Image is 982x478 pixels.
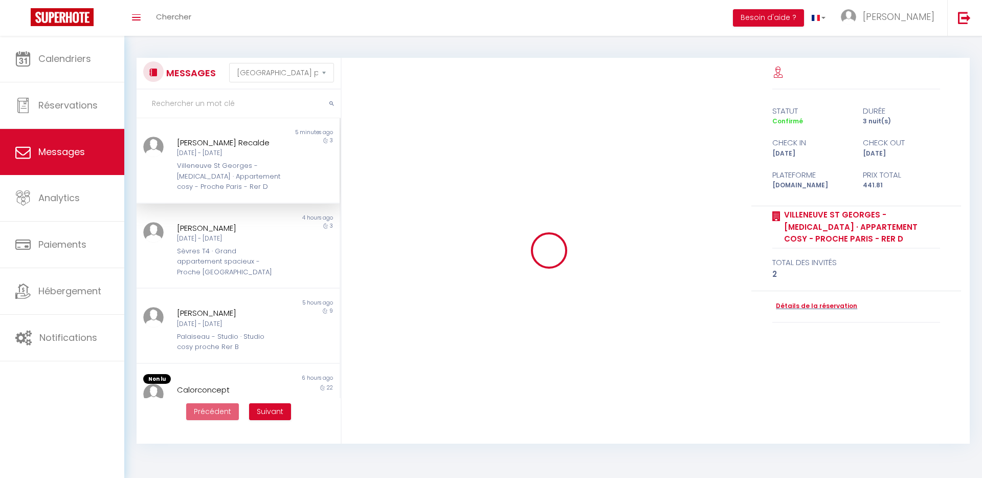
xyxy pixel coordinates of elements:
[143,374,171,384] span: Non lu
[766,169,856,181] div: Plateforme
[177,222,282,234] div: [PERSON_NAME]
[177,307,282,319] div: [PERSON_NAME]
[38,238,86,251] span: Paiements
[31,8,94,26] img: Super Booking
[856,181,947,190] div: 441.81
[38,191,80,204] span: Analytics
[143,222,164,243] img: ...
[194,406,231,417] span: Précédent
[238,128,339,137] div: 5 minutes ago
[164,61,216,84] h3: MESSAGES
[249,403,291,421] button: Next
[177,161,282,192] div: Villeneuve St Georges - [MEDICAL_DATA] · Appartement cosy - Proche Paris - Rer D
[238,374,339,384] div: 6 hours ago
[177,148,282,158] div: [DATE] - [DATE]
[39,331,97,344] span: Notifications
[38,99,98,112] span: Réservations
[143,307,164,328] img: ...
[772,256,940,269] div: total des invités
[772,301,857,311] a: Détails de la réservation
[733,9,804,27] button: Besoin d'aide ?
[38,52,91,65] span: Calendriers
[330,222,333,230] span: 3
[772,268,940,280] div: 2
[958,11,971,24] img: logout
[177,234,282,244] div: [DATE] - [DATE]
[38,285,101,297] span: Hébergement
[137,90,341,118] input: Rechercher un mot clé
[856,105,947,117] div: durée
[177,332,282,353] div: Palaiseau - Studio · Studio cosy proche Rer B
[841,9,856,25] img: ...
[329,307,333,315] span: 9
[177,384,282,408] div: Calorconcept Calorconcept
[177,246,282,277] div: Sèvres T4 · Grand appartement spacieux - Proche [GEOGRAPHIC_DATA]
[186,403,239,421] button: Previous
[330,137,333,144] span: 3
[156,11,191,22] span: Chercher
[766,137,856,149] div: check in
[772,117,803,125] span: Confirmé
[177,319,282,329] div: [DATE] - [DATE]
[856,137,947,149] div: check out
[238,214,339,222] div: 4 hours ago
[177,137,282,149] div: [PERSON_NAME] Recalde
[327,384,333,392] span: 22
[856,149,947,159] div: [DATE]
[780,209,940,245] a: Villeneuve St Georges - [MEDICAL_DATA] · Appartement cosy - Proche Paris - Rer D
[766,105,856,117] div: statut
[257,406,283,417] span: Suivant
[856,169,947,181] div: Prix total
[856,117,947,126] div: 3 nuit(s)
[143,137,164,157] img: ...
[238,299,339,307] div: 5 hours ago
[766,149,856,159] div: [DATE]
[38,145,85,158] span: Messages
[863,10,934,23] span: [PERSON_NAME]
[766,181,856,190] div: [DOMAIN_NAME]
[143,384,164,404] img: ...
